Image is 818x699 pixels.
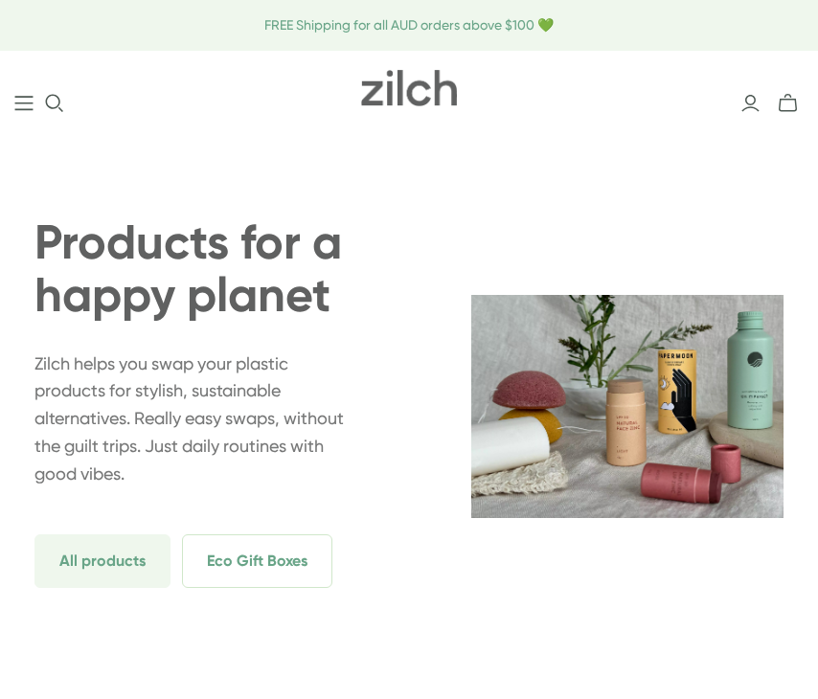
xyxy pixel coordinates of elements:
a: Main menu [14,94,34,113]
span: All products [34,534,170,588]
h1: Products for a happy planet [34,216,347,322]
button: Open search [45,94,64,113]
span: Eco Gift Boxes [182,534,332,588]
a: All products [34,552,178,570]
a: Eco Gift Boxes [182,552,332,570]
p: Zilch helps you swap your plastic products for stylish, sustainable alternatives. Really easy swa... [34,350,347,488]
img: Zilch has done the hard yards and handpicked the best ethical and sustainable products for you an... [361,70,457,106]
button: mini-cart-toggle [772,93,804,114]
img: zilch-hero-home-2.webp [471,295,784,519]
span: FREE Shipping for all AUD orders above $100 💚 [29,15,789,35]
a: Login [740,93,761,114]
